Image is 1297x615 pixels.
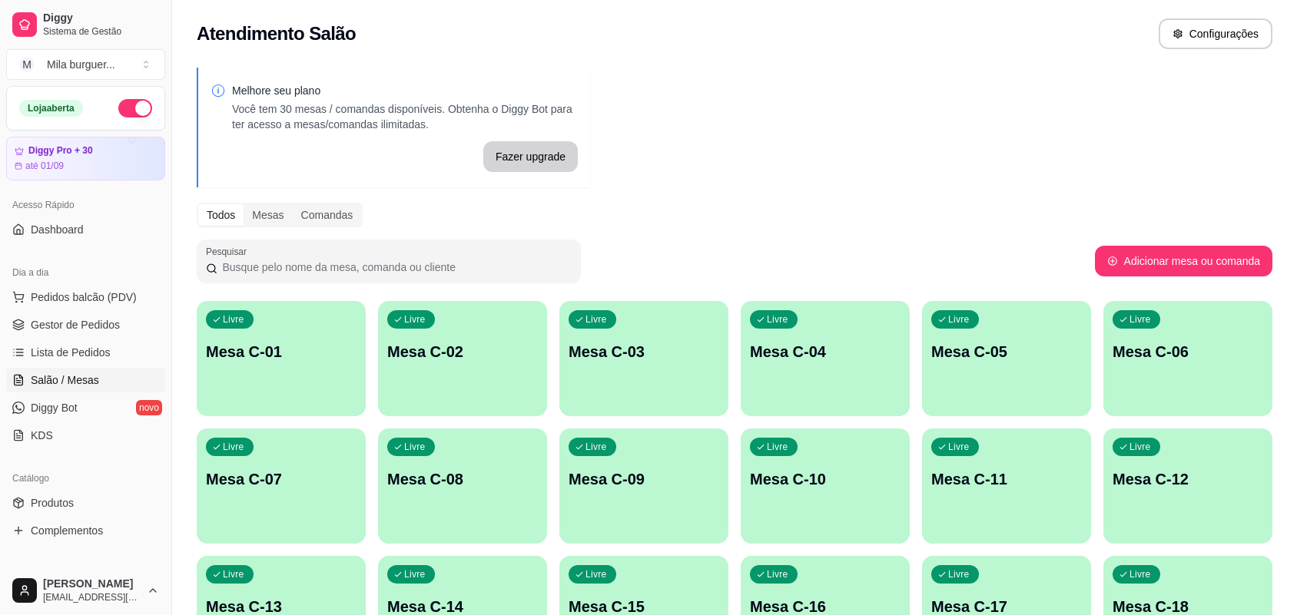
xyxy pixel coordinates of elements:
[378,301,547,416] button: LivreMesa C-02
[47,57,115,72] div: Mila burguer ...
[6,491,165,515] a: Produtos
[948,441,970,453] p: Livre
[232,101,578,132] p: Você tem 30 mesas / comandas disponíveis. Obtenha o Diggy Bot para ter acesso a mesas/comandas il...
[922,428,1091,544] button: LivreMesa C-11
[1103,428,1272,544] button: LivreMesa C-12
[244,204,292,226] div: Mesas
[948,568,970,580] p: Livre
[585,568,607,580] p: Livre
[25,160,64,172] article: até 01/09
[31,289,137,305] span: Pedidos balcão (PDV)
[750,468,901,490] p: Mesa C-10
[767,568,788,580] p: Livre
[6,572,165,609] button: [PERSON_NAME][EMAIL_ADDRESS][DOMAIN_NAME]
[404,313,426,326] p: Livre
[31,222,84,237] span: Dashboard
[223,441,244,453] p: Livre
[197,428,366,544] button: LivreMesa C-07
[741,428,910,544] button: LivreMesa C-10
[1113,341,1263,362] p: Mesa C-06
[197,301,366,416] button: LivreMesa C-01
[585,441,607,453] p: Livre
[6,340,165,365] a: Lista de Pedidos
[6,423,165,448] a: KDS
[6,137,165,180] a: Diggy Pro + 30até 01/09
[43,577,141,591] span: [PERSON_NAME]
[31,523,103,538] span: Complementos
[741,301,910,416] button: LivreMesa C-04
[31,345,111,360] span: Lista de Pedidos
[750,341,901,362] p: Mesa C-04
[206,468,357,490] p: Mesa C-07
[1095,246,1272,276] button: Adicionar mesa ou comanda
[404,568,426,580] p: Livre
[223,568,244,580] p: Livre
[43,12,159,25] span: Diggy
[217,260,572,275] input: Pesquisar
[31,372,99,388] span: Salão / Mesas
[198,204,244,226] div: Todos
[19,100,83,117] div: Loja aberta
[6,193,165,217] div: Acesso Rápido
[569,341,719,362] p: Mesa C-03
[19,57,35,72] span: M
[6,49,165,80] button: Select a team
[223,313,244,326] p: Livre
[378,428,547,544] button: LivreMesa C-08
[387,468,538,490] p: Mesa C-08
[206,341,357,362] p: Mesa C-01
[559,301,728,416] button: LivreMesa C-03
[6,518,165,543] a: Complementos
[948,313,970,326] p: Livre
[1129,441,1151,453] p: Livre
[767,441,788,453] p: Livre
[31,495,74,511] span: Produtos
[31,400,78,415] span: Diggy Bot
[1129,313,1151,326] p: Livre
[293,204,362,226] div: Comandas
[6,6,165,43] a: DiggySistema de Gestão
[232,83,578,98] p: Melhore seu plano
[28,145,93,157] article: Diggy Pro + 30
[922,301,1091,416] button: LivreMesa C-05
[6,368,165,392] a: Salão / Mesas
[31,317,120,332] span: Gestor de Pedidos
[6,217,165,242] a: Dashboard
[43,25,159,38] span: Sistema de Gestão
[6,285,165,309] button: Pedidos balcão (PDV)
[569,468,719,490] p: Mesa C-09
[43,591,141,603] span: [EMAIL_ADDRESS][DOMAIN_NAME]
[483,141,578,172] button: Fazer upgrade
[404,441,426,453] p: Livre
[931,341,1082,362] p: Mesa C-05
[6,260,165,285] div: Dia a dia
[31,428,53,443] span: KDS
[6,395,165,420] a: Diggy Botnovo
[1159,18,1272,49] button: Configurações
[118,99,152,117] button: Alterar Status
[6,466,165,491] div: Catálogo
[585,313,607,326] p: Livre
[387,341,538,362] p: Mesa C-02
[1129,568,1151,580] p: Livre
[767,313,788,326] p: Livre
[931,468,1082,490] p: Mesa C-11
[206,245,252,258] label: Pesquisar
[1103,301,1272,416] button: LivreMesa C-06
[6,312,165,337] a: Gestor de Pedidos
[1113,468,1263,490] p: Mesa C-12
[197,21,356,46] h2: Atendimento Salão
[559,428,728,544] button: LivreMesa C-09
